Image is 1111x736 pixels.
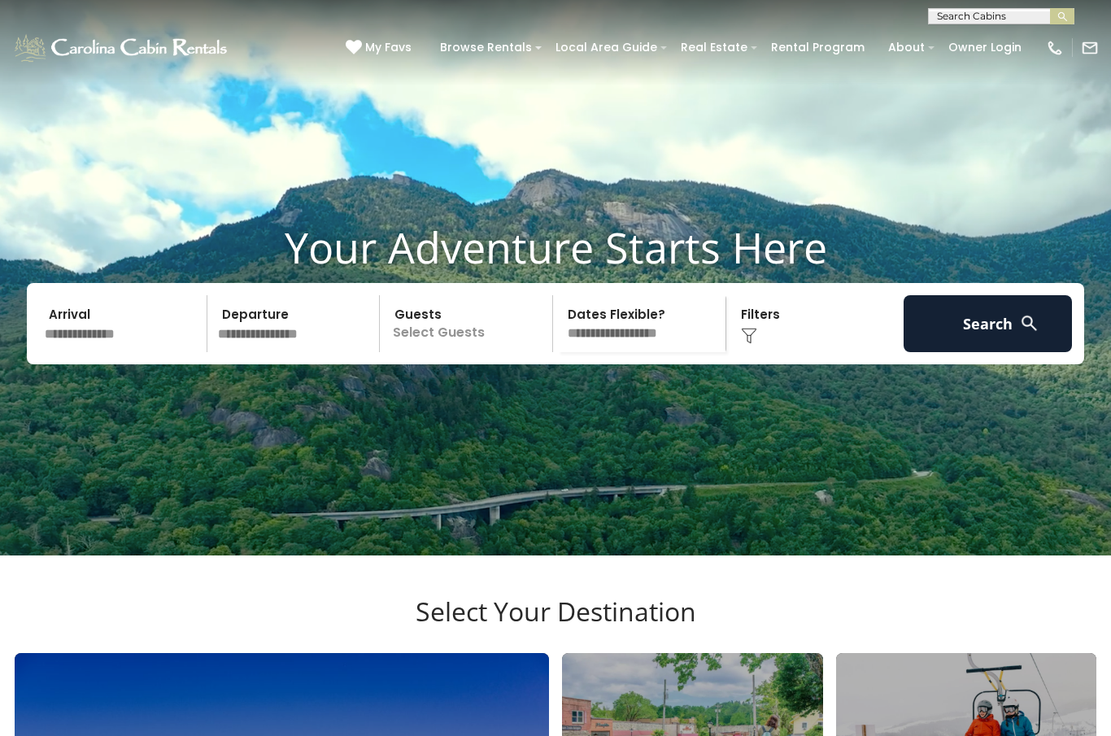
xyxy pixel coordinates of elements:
a: Browse Rentals [432,35,540,60]
a: About [880,35,933,60]
img: search-regular-white.png [1019,313,1039,333]
h1: Your Adventure Starts Here [12,222,1099,272]
img: White-1-1-2.png [12,32,232,64]
a: My Favs [346,39,416,57]
a: Real Estate [673,35,756,60]
a: Local Area Guide [547,35,665,60]
button: Search [904,295,1072,352]
p: Select Guests [385,295,552,352]
img: mail-regular-white.png [1081,39,1099,57]
a: Owner Login [940,35,1030,60]
h3: Select Your Destination [12,596,1099,653]
img: phone-regular-white.png [1046,39,1064,57]
img: filter--v1.png [741,328,757,344]
span: My Favs [365,39,412,56]
a: Rental Program [763,35,873,60]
